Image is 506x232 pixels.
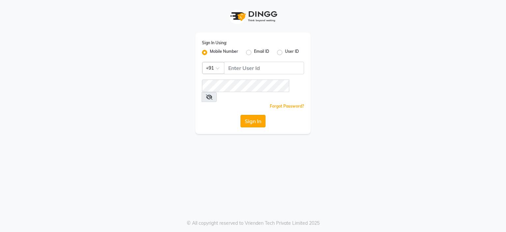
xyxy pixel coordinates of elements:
[285,49,299,56] label: User ID
[240,115,266,127] button: Sign In
[224,62,304,74] input: Username
[202,40,227,46] label: Sign In Using:
[227,7,279,26] img: logo1.svg
[254,49,269,56] label: Email ID
[210,49,238,56] label: Mobile Number
[270,104,304,109] a: Forgot Password?
[202,80,289,92] input: Username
